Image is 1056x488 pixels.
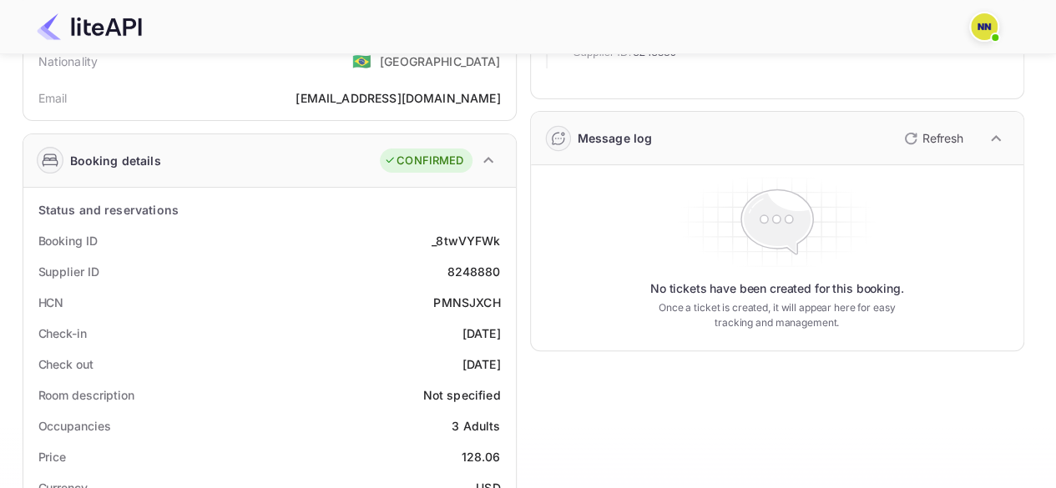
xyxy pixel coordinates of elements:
[38,89,68,107] div: Email
[296,89,500,107] div: [EMAIL_ADDRESS][DOMAIN_NAME]
[894,125,970,152] button: Refresh
[38,201,179,219] div: Status and reservations
[38,386,134,404] div: Room description
[38,263,99,280] div: Supplier ID
[423,386,501,404] div: Not specified
[462,324,501,342] div: [DATE]
[38,417,111,435] div: Occupancies
[38,355,93,373] div: Check out
[922,129,963,147] p: Refresh
[352,46,371,76] span: United States
[650,280,904,297] p: No tickets have been created for this booking.
[384,153,463,169] div: CONFIRMED
[38,448,67,465] div: Price
[38,294,64,311] div: HCN
[971,13,998,40] img: N/A N/A
[38,232,98,249] div: Booking ID
[452,417,500,435] div: 3 Adults
[433,294,500,311] div: PMNSJXCH
[380,53,501,70] div: [GEOGRAPHIC_DATA]
[578,129,653,147] div: Message log
[645,300,909,330] p: Once a ticket is created, it will appear here for easy tracking and management.
[37,13,142,40] img: LiteAPI Logo
[447,263,500,280] div: 8248880
[70,152,161,169] div: Booking details
[462,448,501,465] div: 128.06
[38,53,99,70] div: Nationality
[432,232,500,249] div: _8twVYFWk
[462,355,501,373] div: [DATE]
[38,324,87,342] div: Check-in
